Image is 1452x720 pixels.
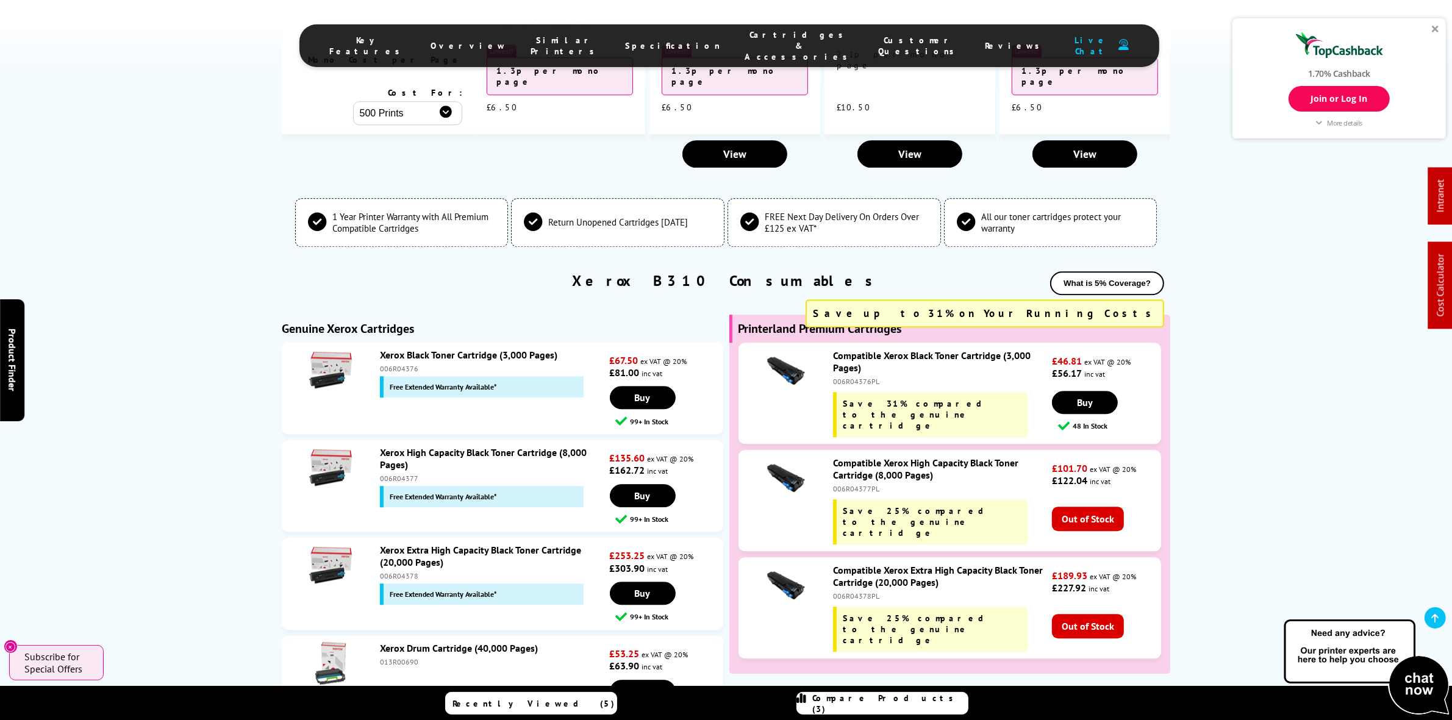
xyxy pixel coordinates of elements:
[806,299,1164,327] div: Save up to 31% on Your Running Costs
[879,35,961,57] span: Customer Questions
[1052,507,1124,531] span: Out of Stock
[765,564,807,607] img: Compatible Xerox Extra High Capacity Black Toner Cartridge (20,000 Pages)
[309,642,352,685] img: Xerox Drum Cartridge (40,000 Pages)
[765,211,928,234] span: FREE Next Day Delivery On Orders Over £125 ex VAT*
[1052,582,1086,594] strong: £227.92
[390,382,497,391] span: Free Extended Warranty Available*
[1052,462,1087,474] strong: £101.70
[837,102,871,113] span: £10.50
[6,329,18,391] span: Product Finder
[380,544,581,568] a: Xerox Extra High Capacity Black Toner Cartridge (20,000 Pages)
[380,642,538,654] a: Xerox Drum Cartridge (40,000 Pages)
[487,102,518,113] span: £6.50
[24,650,91,675] span: Subscribe for Special Offers
[857,140,962,168] a: View
[610,464,645,476] strong: £162.72
[662,57,808,95] div: 1.3p per mono page
[445,692,617,715] a: Recently Viewed (5)
[843,613,996,646] span: Save 25% compared to the genuine cartridge
[380,446,587,471] a: Xerox High Capacity Black Toner Cartridge (8,000 Pages)
[1084,369,1105,379] span: inc vat
[548,216,688,228] span: Return Unopened Cartridges [DATE]
[723,147,746,161] span: View
[1281,618,1452,718] img: Open Live Chat window
[572,271,880,290] a: Xerox B310 Consumables
[642,650,688,659] span: ex VAT @ 20%
[833,484,1049,493] div: 006R04377PL
[330,35,407,57] span: Key Features
[1052,355,1082,367] strong: £46.81
[380,474,607,483] div: 006R04377
[1077,396,1093,408] span: Buy
[531,35,601,57] span: Similar Printers
[332,211,496,234] span: 1 Year Printer Warranty with All Premium Compatible Cartridges
[610,647,640,660] strong: £53.25
[610,354,638,366] strong: £67.50
[380,571,607,580] div: 006R04378
[648,552,694,561] span: ex VAT @ 20%
[833,591,1049,601] div: 006R04378PL
[1032,140,1137,168] a: View
[616,415,723,427] div: 99+ In Stock
[682,140,787,168] a: View
[898,147,921,161] span: View
[981,211,1145,234] span: All our toner cartridges protect your warranty
[662,102,693,113] span: £6.50
[616,513,723,525] div: 99+ In Stock
[610,660,640,672] strong: £63.90
[843,398,994,431] span: Save 31% compared to the genuine cartridge
[833,457,1018,481] a: Compatible Xerox High Capacity Black Toner Cartridge (8,000 Pages)
[1434,180,1447,213] a: Intranet
[765,457,807,499] img: Compatible Xerox High Capacity Black Toner Cartridge (8,000 Pages)
[1052,614,1124,638] span: Out of Stock
[843,505,996,538] span: Save 25% compared to the genuine cartridge
[309,544,352,586] img: Xerox Extra High Capacity Black Toner Cartridge (20,000 Pages)
[1073,147,1096,161] span: View
[1012,102,1043,113] span: £6.50
[282,321,414,337] b: Genuine Xerox Cartridges
[309,349,352,391] img: Xerox Black Toner Cartridge (3,000 Pages)
[765,349,807,392] img: Compatible Xerox Black Toner Cartridge (3,000 Pages)
[453,698,615,709] span: Recently Viewed (5)
[388,87,462,98] span: Cost For:
[309,446,352,489] img: Xerox High Capacity Black Toner Cartridge (8,000 Pages)
[1090,465,1136,474] span: ex VAT @ 20%
[833,564,1043,588] a: Compatible Xerox Extra High Capacity Black Toner Cartridge (20,000 Pages)
[1052,569,1087,582] strong: £189.93
[1071,35,1112,57] span: Live Chat
[610,452,645,464] strong: £135.60
[985,40,1046,51] span: Reviews
[635,490,651,502] span: Buy
[1434,254,1447,317] a: Cost Calculator
[431,40,507,51] span: Overview
[1118,39,1129,51] img: user-headset-duotone.svg
[610,366,640,379] strong: £81.00
[380,657,607,666] div: 013R00690
[1012,57,1158,95] div: 1.3p per mono page
[635,587,651,599] span: Buy
[796,692,968,715] a: Compare Products (3)
[390,492,497,501] span: Free Extended Warranty Available*
[1058,420,1161,432] div: 48 In Stock
[390,590,497,599] span: Free Extended Warranty Available*
[635,685,651,697] span: Buy
[1050,271,1164,295] button: What is 5% Coverage?
[1089,584,1109,593] span: inc vat
[813,693,968,715] span: Compare Products (3)
[487,57,633,95] div: 1.3p per mono page
[833,377,1049,386] div: 006R04376PL
[616,611,723,622] div: 99+ In Stock
[610,549,645,561] strong: £253.25
[648,454,694,463] span: ex VAT @ 20%
[648,565,668,574] span: inc vat
[833,349,1031,374] a: Compatible Xerox Black Toner Cartridge (3,000 Pages)
[1084,357,1131,366] span: ex VAT @ 20%
[739,321,902,337] b: Printerland Premium Cartridges
[380,349,557,361] a: Xerox Black Toner Cartridge (3,000 Pages)
[1090,477,1110,486] span: inc vat
[1052,367,1082,379] strong: £56.17
[745,29,854,62] span: Cartridges & Accessories
[626,40,721,51] span: Specification
[642,662,663,671] span: inc vat
[4,640,18,654] button: Close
